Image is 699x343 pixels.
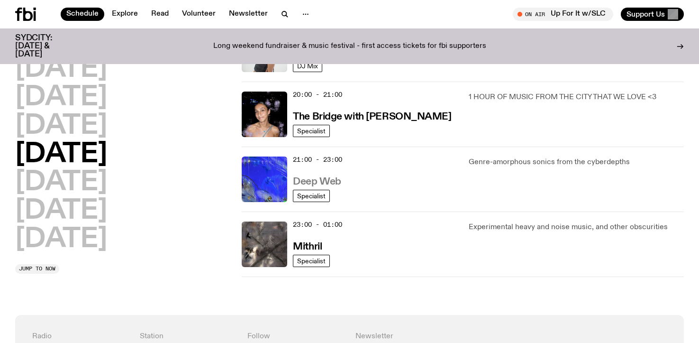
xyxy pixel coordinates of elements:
button: [DATE] [15,56,107,83]
a: Specialist [293,125,330,137]
button: On AirUp For It w/SLC [513,8,613,21]
a: The Bridge with [PERSON_NAME] [293,110,451,122]
button: [DATE] [15,84,107,111]
h4: Follow [247,332,344,341]
h3: Deep Web [293,177,341,187]
img: An abstract artwork, in bright blue with amorphous shapes, illustrated shimmers and small drawn c... [242,157,287,202]
a: Schedule [61,8,104,21]
p: Long weekend fundraiser & music festival - first access tickets for fbi supporters [213,42,486,51]
span: Specialist [297,127,326,134]
a: Volunteer [176,8,221,21]
a: Read [145,8,174,21]
a: Specialist [293,190,330,202]
span: 23:00 - 01:00 [293,220,342,229]
span: 20:00 - 21:00 [293,90,342,99]
h4: Radio [32,332,128,341]
button: [DATE] [15,198,107,224]
p: Genre-amorphous sonics from the cyberdepths [469,157,684,168]
span: Jump to now [19,266,55,271]
button: [DATE] [15,141,107,168]
h3: SYDCITY: [DATE] & [DATE] [15,34,76,58]
span: Specialist [297,257,326,264]
p: 1 HOUR OF MUSIC FROM THE CITY THAT WE LOVE <3 [469,92,684,103]
h3: The Bridge with [PERSON_NAME] [293,112,451,122]
button: [DATE] [15,169,107,196]
h4: Newsletter [355,332,559,341]
button: Support Us [621,8,684,21]
a: Explore [106,8,144,21]
img: An abstract artwork in mostly grey, with a textural cross in the centre. There are metallic and d... [242,222,287,267]
a: Newsletter [223,8,273,21]
p: Experimental heavy and noise music, and other obscurities [469,222,684,233]
span: Support Us [626,10,665,19]
h4: Station [140,332,236,341]
span: 21:00 - 23:00 [293,155,342,164]
a: Specialist [293,255,330,267]
button: [DATE] [15,226,107,253]
a: DJ Mix [293,60,322,72]
h3: Mithril [293,242,322,252]
a: Deep Web [293,175,341,187]
a: Mithril [293,240,322,252]
button: [DATE] [15,113,107,139]
span: DJ Mix [297,62,318,69]
span: Specialist [297,192,326,199]
button: Jump to now [15,264,59,274]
